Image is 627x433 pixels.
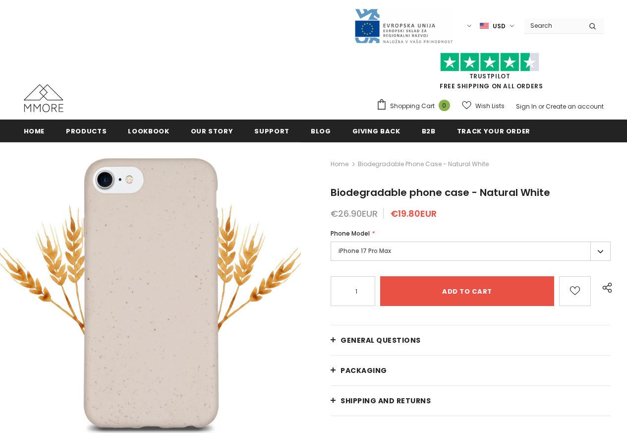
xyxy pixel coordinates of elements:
[422,126,436,136] span: B2B
[546,102,604,111] a: Create an account
[331,207,378,220] span: €26.90EUR
[341,366,387,375] span: PACKAGING
[391,207,437,220] span: €19.80EUR
[352,120,400,142] a: Giving back
[538,102,544,111] span: or
[493,21,506,31] span: USD
[331,229,370,238] span: Phone Model
[66,120,107,142] a: Products
[331,186,550,199] span: Biodegradable phone case - Natural White
[341,396,431,406] span: Shipping and returns
[475,101,505,111] span: Wish Lists
[331,356,611,385] a: PACKAGING
[524,18,581,33] input: Search Site
[457,126,530,136] span: Track your order
[390,101,435,111] span: Shopping Cart
[331,242,611,261] label: iPhone 17 Pro Max
[191,126,233,136] span: Our Story
[462,97,505,115] a: Wish Lists
[358,158,489,170] span: Biodegradable phone case - Natural White
[66,126,107,136] span: Products
[24,126,45,136] span: Home
[480,22,489,30] img: USD
[331,325,611,355] a: General Questions
[254,126,289,136] span: support
[341,335,421,345] span: General Questions
[128,126,169,136] span: Lookbook
[331,158,348,170] a: Home
[439,100,450,111] span: 0
[457,120,530,142] a: Track your order
[311,126,331,136] span: Blog
[331,386,611,416] a: Shipping and returns
[440,53,539,72] img: Trust Pilot Stars
[352,126,400,136] span: Giving back
[24,84,63,112] img: MMORE Cases
[422,120,436,142] a: B2B
[128,120,169,142] a: Lookbook
[254,120,289,142] a: support
[24,120,45,142] a: Home
[380,276,554,306] input: Add to cart
[376,57,604,90] span: FREE SHIPPING ON ALL ORDERS
[354,21,453,30] a: Javni Razpis
[469,72,511,80] a: Trustpilot
[376,99,455,114] a: Shopping Cart 0
[516,102,537,111] a: Sign In
[311,120,331,142] a: Blog
[191,120,233,142] a: Our Story
[354,8,453,44] img: Javni Razpis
